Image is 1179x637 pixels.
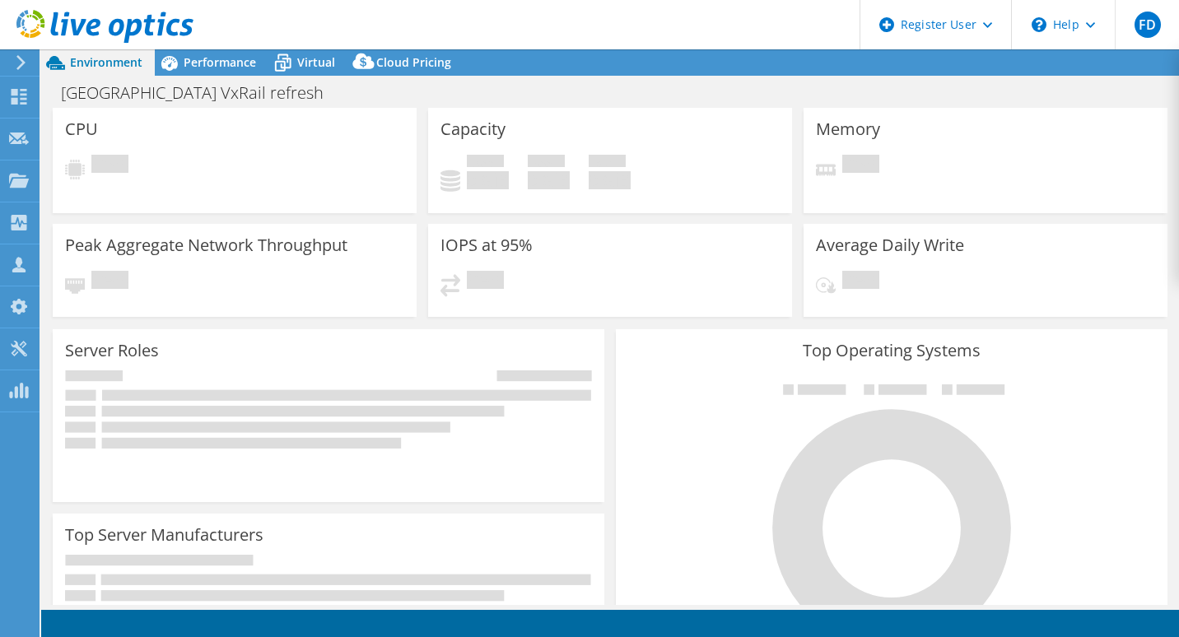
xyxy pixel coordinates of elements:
[467,271,504,293] span: Pending
[1135,12,1161,38] span: FD
[440,236,533,254] h3: IOPS at 95%
[816,120,880,138] h3: Memory
[816,236,964,254] h3: Average Daily Write
[440,120,506,138] h3: Capacity
[628,342,1155,360] h3: Top Operating Systems
[467,155,504,171] span: Used
[528,171,570,189] h4: 0 GiB
[376,54,451,70] span: Cloud Pricing
[589,171,631,189] h4: 0 GiB
[70,54,142,70] span: Environment
[297,54,335,70] span: Virtual
[65,526,263,544] h3: Top Server Manufacturers
[528,155,565,171] span: Free
[65,236,347,254] h3: Peak Aggregate Network Throughput
[589,155,626,171] span: Total
[842,271,879,293] span: Pending
[65,120,98,138] h3: CPU
[91,155,128,177] span: Pending
[184,54,256,70] span: Performance
[467,171,509,189] h4: 0 GiB
[91,271,128,293] span: Pending
[842,155,879,177] span: Pending
[1032,17,1046,32] svg: \n
[65,342,159,360] h3: Server Roles
[54,84,349,102] h1: [GEOGRAPHIC_DATA] VxRail refresh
